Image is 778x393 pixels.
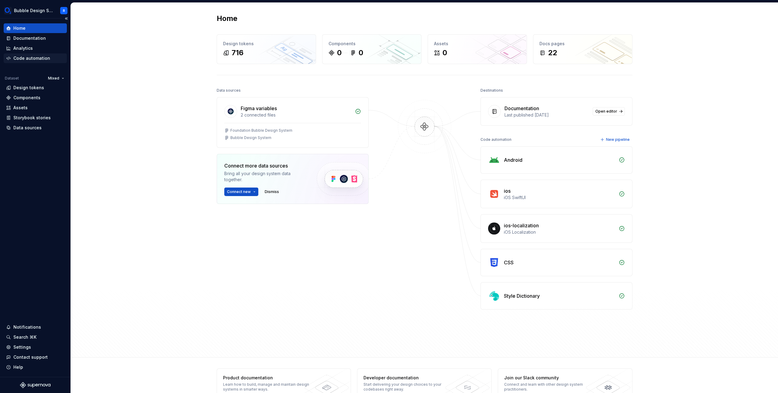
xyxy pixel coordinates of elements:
[45,74,67,83] button: Mixed
[63,8,65,13] div: R
[504,105,539,112] div: Documentation
[224,162,306,169] div: Connect more data sources
[442,48,447,58] div: 0
[329,41,415,47] div: Components
[224,188,258,196] button: Connect new
[504,229,615,235] div: iOS Localization
[322,34,422,64] a: Components00
[4,83,67,93] a: Design tokens
[241,112,351,118] div: 2 connected files
[217,86,241,95] div: Data sources
[217,97,369,148] a: Figma variables2 connected filesFoundation Bubble Design SystemBubble Design System
[13,364,23,370] div: Help
[359,48,363,58] div: 0
[13,334,36,340] div: Search ⌘K
[504,187,511,195] div: ios
[217,14,237,23] h2: Home
[13,354,48,360] div: Contact support
[265,189,279,194] span: Dismiss
[13,125,42,131] div: Data sources
[4,342,67,352] a: Settings
[4,43,67,53] a: Analytics
[5,76,19,81] div: Dataset
[480,86,503,95] div: Destinations
[595,109,617,114] span: Open editor
[598,135,632,144] button: New pipeline
[533,34,632,64] a: Docs pages22
[13,35,46,41] div: Documentation
[4,332,67,342] button: Search ⌘K
[363,375,452,381] div: Developer documentation
[230,128,292,133] div: Foundation Bubble Design System
[4,33,67,43] a: Documentation
[480,135,511,144] div: Code automation
[504,156,522,164] div: Android
[232,48,243,58] div: 716
[48,76,59,81] span: Mixed
[363,382,452,392] div: Start delivering your design choices to your codebases right away.
[224,171,306,183] div: Bring all your design system data together.
[4,53,67,63] a: Code automation
[20,382,50,388] svg: Supernova Logo
[1,4,69,17] button: Bubble Design SystemR
[4,322,67,332] button: Notifications
[606,137,630,142] span: New pipeline
[13,105,28,111] div: Assets
[337,48,342,58] div: 0
[539,41,626,47] div: Docs pages
[4,93,67,103] a: Components
[4,113,67,123] a: Storybook stories
[230,135,271,140] div: Bubble Design System
[504,292,540,300] div: Style Dictionary
[548,48,557,58] div: 22
[217,34,316,64] a: Design tokens716
[13,25,26,31] div: Home
[241,105,277,112] div: Figma variables
[4,362,67,372] button: Help
[4,7,12,14] img: 1a847f6c-1245-4c66-adf2-ab3a177fc91e.png
[13,324,41,330] div: Notifications
[262,188,282,196] button: Dismiss
[504,112,589,118] div: Last published [DATE]
[223,41,310,47] div: Design tokens
[13,115,51,121] div: Storybook stories
[13,344,31,350] div: Settings
[13,55,50,61] div: Code automation
[504,259,514,266] div: CSS
[428,34,527,64] a: Assets0
[13,45,33,51] div: Analytics
[4,103,67,113] a: Assets
[504,382,593,392] div: Connect and learn with other design system practitioners.
[504,195,615,201] div: iOS SwiftUI
[62,14,71,23] button: Collapse sidebar
[593,107,625,116] a: Open editor
[4,352,67,362] button: Contact support
[13,95,40,101] div: Components
[4,23,67,33] a: Home
[227,189,251,194] span: Connect new
[14,8,53,14] div: Bubble Design System
[223,382,312,392] div: Learn how to build, manage and maintain design systems in smarter ways.
[13,85,44,91] div: Design tokens
[504,375,593,381] div: Join our Slack community
[504,222,539,229] div: ios-localization
[223,375,312,381] div: Product documentation
[4,123,67,133] a: Data sources
[434,41,521,47] div: Assets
